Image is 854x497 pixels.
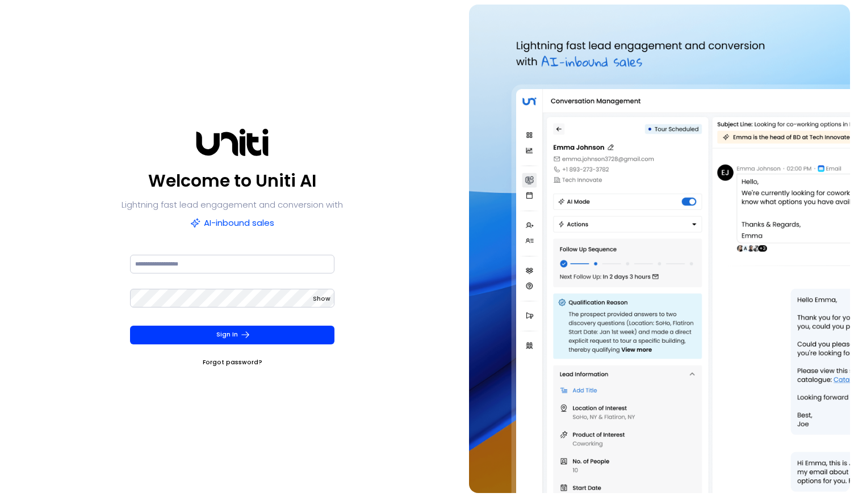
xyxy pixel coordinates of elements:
[122,197,343,213] p: Lightning fast lead engagement and conversion with
[469,5,849,493] img: auth-hero.png
[313,293,330,305] button: Show
[130,326,334,344] button: Sign In
[313,294,330,303] span: Show
[190,215,274,231] p: AI-inbound sales
[148,167,316,195] p: Welcome to Uniti AI
[203,357,262,368] a: Forgot password?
